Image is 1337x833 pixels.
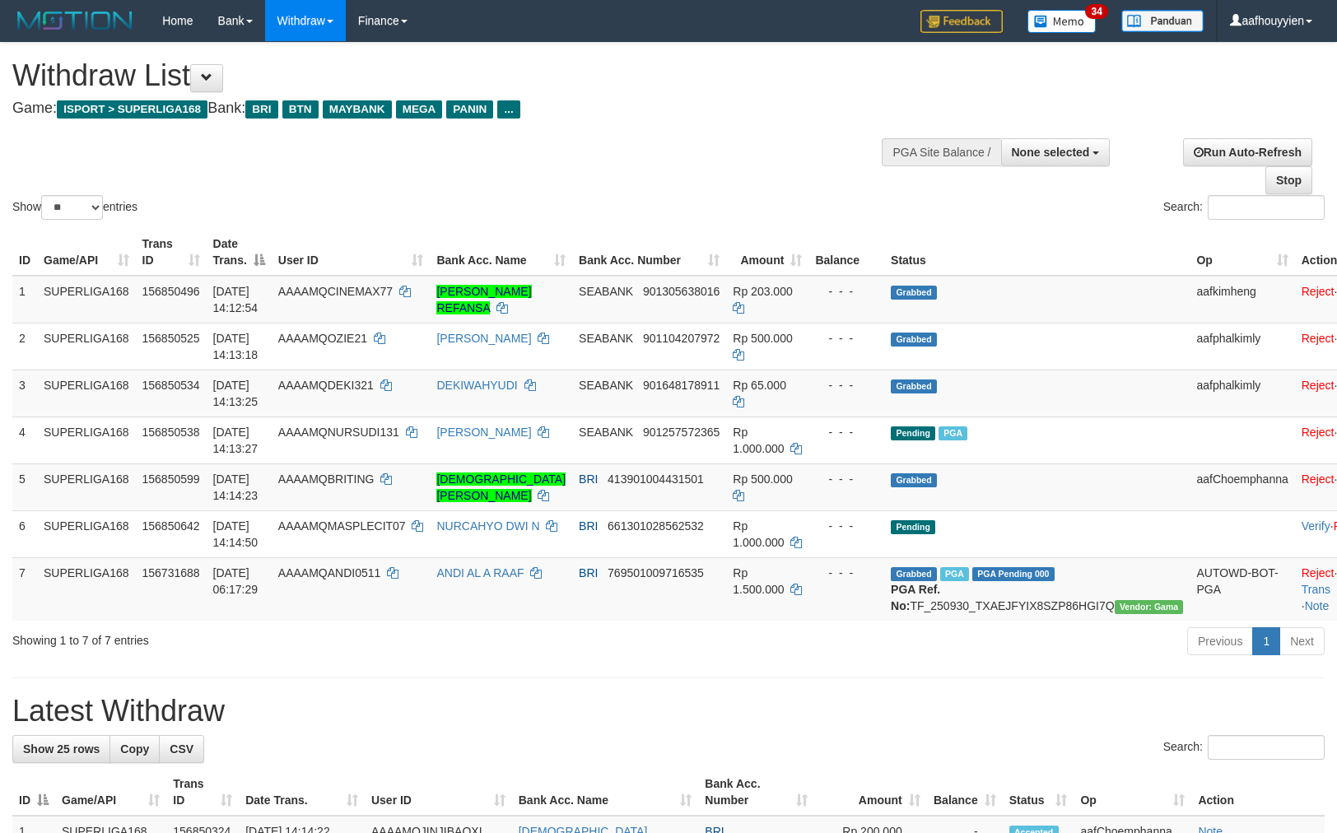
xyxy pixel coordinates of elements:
[939,426,967,440] span: Marked by aafsengchandara
[1190,463,1294,510] td: aafChoemphanna
[142,379,200,392] span: 156850534
[436,519,539,533] a: NURCAHYO DWI N
[142,332,200,345] span: 156850525
[579,285,633,298] span: SEABANK
[579,426,633,439] span: SEABANK
[733,566,784,596] span: Rp 1.500.000
[12,769,55,816] th: ID: activate to sort column descending
[643,332,720,345] span: Copy 901104207972 to clipboard
[12,626,545,649] div: Showing 1 to 7 of 7 entries
[891,379,937,393] span: Grabbed
[41,195,103,220] select: Showentries
[142,426,200,439] span: 156850538
[579,566,598,579] span: BRI
[1012,146,1090,159] span: None selected
[497,100,519,119] span: ...
[733,379,786,392] span: Rp 65.000
[698,769,814,816] th: Bank Acc. Number: activate to sort column ascending
[12,195,137,220] label: Show entries
[1302,332,1335,345] a: Reject
[278,285,393,298] span: AAAAMQCINEMAX77
[1305,599,1330,612] a: Note
[1190,370,1294,416] td: aafphalkimly
[159,735,204,763] a: CSV
[213,566,259,596] span: [DATE] 06:17:29
[436,426,531,439] a: [PERSON_NAME]
[278,332,367,345] span: AAAAMQOZIE21
[1183,138,1312,166] a: Run Auto-Refresh
[12,735,110,763] a: Show 25 rows
[808,229,884,276] th: Balance
[213,285,259,314] span: [DATE] 14:12:54
[733,332,792,345] span: Rp 500.000
[37,276,136,323] td: SUPERLIGA168
[12,695,1325,728] h1: Latest Withdraw
[213,519,259,549] span: [DATE] 14:14:50
[278,426,399,439] span: AAAAMQNURSUDI131
[608,519,704,533] span: Copy 661301028562532 to clipboard
[733,285,792,298] span: Rp 203.000
[436,332,531,345] a: [PERSON_NAME]
[882,138,1000,166] div: PGA Site Balance /
[1027,10,1097,33] img: Button%20Memo.svg
[815,377,878,393] div: - - -
[1279,627,1325,655] a: Next
[37,323,136,370] td: SUPERLIGA168
[1190,557,1294,621] td: AUTOWD-BOT-PGA
[643,285,720,298] span: Copy 901305638016 to clipboard
[436,472,566,502] a: [DEMOGRAPHIC_DATA][PERSON_NAME]
[57,100,207,119] span: ISPORT > SUPERLIGA168
[884,229,1190,276] th: Status
[12,276,37,323] td: 1
[1001,138,1111,166] button: None selected
[884,557,1190,621] td: TF_250930_TXAEJFYIX8SZP86HGI7Q
[891,286,937,300] span: Grabbed
[12,557,37,621] td: 7
[323,100,392,119] span: MAYBANK
[1208,735,1325,760] input: Search:
[142,285,200,298] span: 156850496
[278,472,375,486] span: AAAAMQBRITING
[278,379,374,392] span: AAAAMQDEKI321
[142,472,200,486] span: 156850599
[207,229,272,276] th: Date Trans.: activate to sort column descending
[213,426,259,455] span: [DATE] 14:13:27
[1190,229,1294,276] th: Op: activate to sort column ascending
[245,100,277,119] span: BRI
[1208,195,1325,220] input: Search:
[1190,323,1294,370] td: aafphalkimly
[365,769,512,816] th: User ID: activate to sort column ascending
[239,769,365,816] th: Date Trans.: activate to sort column ascending
[1302,472,1335,486] a: Reject
[815,283,878,300] div: - - -
[37,416,136,463] td: SUPERLIGA168
[512,769,699,816] th: Bank Acc. Name: activate to sort column ascending
[733,519,784,549] span: Rp 1.000.000
[37,557,136,621] td: SUPERLIGA168
[23,742,100,756] span: Show 25 rows
[12,59,875,92] h1: Withdraw List
[1115,600,1184,614] span: Vendor URL: https://trx31.1velocity.biz
[1163,195,1325,220] label: Search:
[136,229,207,276] th: Trans ID: activate to sort column ascending
[608,472,704,486] span: Copy 413901004431501 to clipboard
[1302,426,1335,439] a: Reject
[815,471,878,487] div: - - -
[142,566,200,579] span: 156731688
[891,567,937,581] span: Grabbed
[282,100,319,119] span: BTN
[430,229,572,276] th: Bank Acc. Name: activate to sort column ascending
[120,742,149,756] span: Copy
[815,518,878,534] div: - - -
[940,567,969,581] span: Marked by aafromsomean
[278,519,406,533] span: AAAAMQMASPLECIT07
[213,332,259,361] span: [DATE] 14:13:18
[55,769,166,816] th: Game/API: activate to sort column ascending
[891,473,937,487] span: Grabbed
[815,330,878,347] div: - - -
[1191,769,1325,816] th: Action
[1074,769,1191,816] th: Op: activate to sort column ascending
[12,370,37,416] td: 3
[643,426,720,439] span: Copy 901257572365 to clipboard
[814,769,927,816] th: Amount: activate to sort column ascending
